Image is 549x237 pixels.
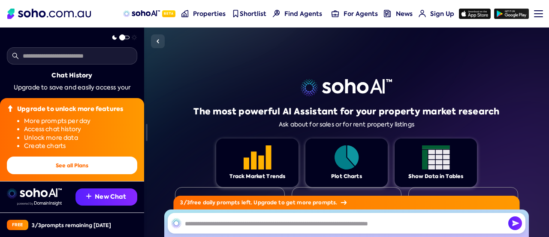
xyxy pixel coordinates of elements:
span: For Agents [344,9,378,18]
img: google-play icon [494,9,529,19]
img: sohoAI logo [123,10,160,17]
div: Show me the median sold prices in [DATE] by state [416,194,511,211]
span: Beta [162,10,175,17]
span: Sign Up [430,9,454,18]
button: Send [508,216,522,230]
div: Show me the top 3 properties in [GEOGRAPHIC_DATA] [182,194,278,211]
img: Data provided by Domain Insight [17,201,62,206]
h1: The most powerful AI Assistant for your property market research [193,105,499,117]
img: SohoAI logo black [171,218,181,228]
img: sohoai logo [7,188,62,199]
div: Display the top 10 auction results in [GEOGRAPHIC_DATA] this year [299,194,394,228]
span: Shortlist [240,9,266,18]
img: Recommendation icon [86,194,91,199]
div: Upgrade to save and easily access your chat history [7,83,137,100]
button: See all Plans [7,157,137,174]
div: Ask about for sales or for rent property listings [279,121,414,128]
img: for-agents-nav icon [332,10,339,17]
div: Chat History [51,71,92,80]
img: app-store icon [459,9,491,19]
button: New Chat [75,188,137,206]
li: Create charts [24,142,137,151]
img: for-agents-nav icon [419,10,426,17]
li: Unlock more data [24,134,137,142]
div: Show Data in Tables [408,173,464,180]
img: Sidebar toggle icon [153,36,163,46]
img: Send icon [508,216,522,230]
span: Properties [193,9,226,18]
div: 3 / 3 free daily prompts left. Upgrade to get more prompts. [173,196,519,209]
div: Free [7,220,28,230]
li: Access chat history [24,125,137,134]
span: Find Agents [284,9,322,18]
img: Soho Logo [7,9,91,19]
div: Track Market Trends [229,173,286,180]
img: Feature 1 icon [244,145,271,169]
img: Arrow icon [341,200,347,205]
div: Plot Charts [331,173,362,180]
img: Upgrade icon [7,105,14,112]
div: 3 / 3 prompts remaining [DATE] [32,222,111,229]
img: Find agents icon [273,10,280,17]
img: properties-nav icon [181,10,189,17]
img: sohoai logo [301,79,392,96]
img: shortlist-nav icon [232,10,239,17]
img: news-nav icon [384,10,391,17]
span: News [396,9,413,18]
div: Upgrade to unlock more features [17,105,123,114]
img: Feature 1 icon [333,145,361,169]
img: Feature 1 icon [422,145,450,169]
li: More prompts per day [24,117,137,126]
